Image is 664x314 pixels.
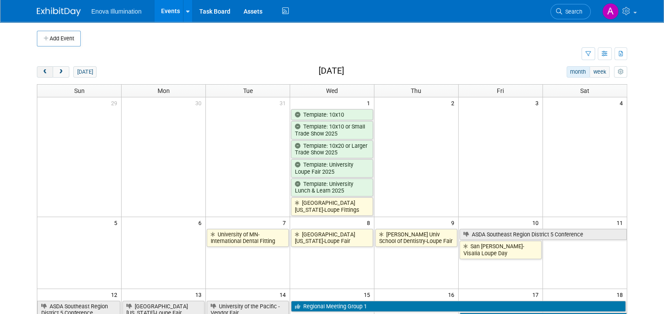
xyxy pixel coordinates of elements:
[243,87,253,94] span: Tue
[279,289,290,300] span: 14
[37,31,81,46] button: Add Event
[37,66,53,78] button: prev
[363,289,374,300] span: 15
[531,217,542,228] span: 10
[531,289,542,300] span: 17
[450,217,458,228] span: 9
[319,66,344,76] h2: [DATE]
[459,241,542,259] a: San [PERSON_NAME]-Visalia Loupe Day
[74,87,85,94] span: Sun
[375,229,457,247] a: [PERSON_NAME] Univ School of Dentistry-Loupe Fair
[562,8,582,15] span: Search
[535,97,542,108] span: 3
[616,289,627,300] span: 18
[447,289,458,300] span: 16
[614,66,627,78] button: myCustomButton
[366,217,374,228] span: 8
[110,97,121,108] span: 29
[291,301,626,312] a: Regional Meeting Group 1
[291,109,373,121] a: Template: 10x10
[53,66,69,78] button: next
[580,87,589,94] span: Sat
[37,7,81,16] img: ExhibitDay
[279,97,290,108] span: 31
[617,69,623,75] i: Personalize Calendar
[291,121,373,139] a: Template: 10x10 or Small Trade Show 2025
[450,97,458,108] span: 2
[291,140,373,158] a: Template: 10x20 or Larger Trade Show 2025
[589,66,610,78] button: week
[194,289,205,300] span: 13
[282,217,290,228] span: 7
[411,87,421,94] span: Thu
[194,97,205,108] span: 30
[207,229,289,247] a: University of MN-International Dental Fitting
[459,229,627,240] a: ASDA Southeast Region District 5 Conference
[291,178,373,196] a: Template: University Lunch & Learn 2025
[91,8,141,15] span: Enova Illumination
[158,87,170,94] span: Mon
[550,4,591,19] a: Search
[616,217,627,228] span: 11
[619,97,627,108] span: 4
[73,66,97,78] button: [DATE]
[291,197,373,215] a: [GEOGRAPHIC_DATA][US_STATE]-Loupe Fittings
[113,217,121,228] span: 5
[110,289,121,300] span: 12
[567,66,590,78] button: month
[197,217,205,228] span: 6
[602,3,619,20] img: Andrea Miller
[366,97,374,108] span: 1
[291,159,373,177] a: Template: University Loupe Fair 2025
[326,87,338,94] span: Wed
[291,229,373,247] a: [GEOGRAPHIC_DATA][US_STATE]-Loupe Fair
[497,87,504,94] span: Fri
